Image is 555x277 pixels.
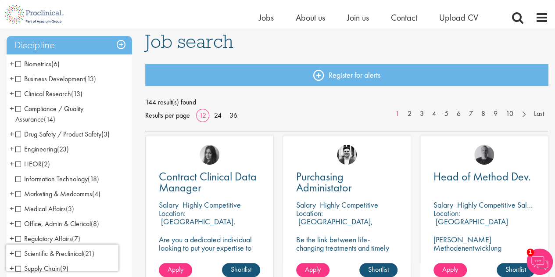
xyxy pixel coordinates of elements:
img: Heidi Hennigan [200,145,219,165]
a: 3 [415,109,428,119]
span: + [10,72,14,85]
img: Chatbot [526,248,553,275]
span: + [10,127,14,140]
span: Drug Safety / Product Safety [15,130,101,139]
span: Information Technology [15,174,99,183]
a: 36 [226,111,240,120]
span: + [10,187,14,200]
img: Felix Zimmer [474,145,494,165]
a: Contact [391,12,417,23]
iframe: reCAPTCHA [6,245,118,271]
a: Last [530,109,548,119]
span: HEOR [15,159,42,169]
a: Apply [433,263,467,277]
a: Join us [347,12,369,23]
span: (23) [57,144,69,154]
h3: Discipline [7,36,132,55]
span: Location: [159,208,186,218]
p: Highly Competitive [183,200,241,210]
p: Are you a dedicated individual looking to put your expertise to work fully flexibly in a remote p... [159,235,260,269]
span: Office, Admin & Clerical [15,219,99,228]
span: Results per page [145,109,190,122]
span: (3) [101,130,110,139]
span: (7) [72,234,80,243]
span: Contract Clinical Data Manager [159,169,257,195]
span: Engineering [15,144,57,154]
span: Marketing & Medcomms [15,189,92,198]
span: Medical Affairs [15,204,66,213]
span: Salary [159,200,179,210]
span: + [10,87,14,100]
span: Medical Affairs [15,204,74,213]
a: 12 [196,111,209,120]
span: Job search [145,29,233,53]
span: Regulatory Affairs [15,234,72,243]
a: Apply [296,263,329,277]
span: + [10,157,14,170]
span: (4) [92,189,100,198]
span: Office, Admin & Clerical [15,219,91,228]
a: Contract Clinical Data Manager [159,171,260,193]
p: Be the link between life-changing treatments and timely supply. [296,235,397,260]
span: 1 [526,248,534,256]
img: Edward Little [337,145,357,165]
a: Purchasing Administator [296,171,397,193]
a: 5 [440,109,453,119]
a: Jobs [259,12,274,23]
span: + [10,142,14,155]
span: Clinical Research [15,89,82,98]
span: Drug Safety / Product Safety [15,130,110,139]
span: Marketing & Medcomms [15,189,100,198]
a: 9 [489,109,502,119]
p: [GEOGRAPHIC_DATA], [GEOGRAPHIC_DATA] [159,216,236,235]
a: Head of Method Dev. [433,171,535,182]
span: (13) [71,89,82,98]
span: Purchasing Administator [296,169,352,195]
span: (6) [51,59,60,68]
span: + [10,57,14,70]
a: 24 [211,111,225,120]
span: (18) [88,174,99,183]
span: Head of Method Dev. [433,169,531,184]
p: Highly Competitive Salary [457,200,537,210]
span: Location: [433,208,460,218]
p: [GEOGRAPHIC_DATA], [GEOGRAPHIC_DATA] [296,216,373,235]
a: Shortlist [497,263,535,277]
a: Shortlist [222,263,260,277]
a: Upload CV [439,12,478,23]
span: Compliance / Quality Assurance [15,104,83,124]
span: + [10,217,14,230]
a: 7 [465,109,477,119]
span: (8) [91,219,99,228]
span: + [10,232,14,245]
span: Engineering [15,144,69,154]
span: Clinical Research [15,89,71,98]
p: Highly Competitive [320,200,378,210]
span: Biometrics [15,59,60,68]
span: (13) [85,74,96,83]
a: 10 [501,109,518,119]
a: 8 [477,109,490,119]
span: Location: [296,208,323,218]
span: (2) [42,159,50,169]
a: 1 [391,109,404,119]
span: Apply [168,265,183,274]
a: 6 [452,109,465,119]
span: Business Development [15,74,85,83]
span: Apply [442,265,458,274]
span: Regulatory Affairs [15,234,80,243]
span: + [10,102,14,115]
a: Shortlist [359,263,397,277]
a: About us [296,12,325,23]
span: Salary [433,200,453,210]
